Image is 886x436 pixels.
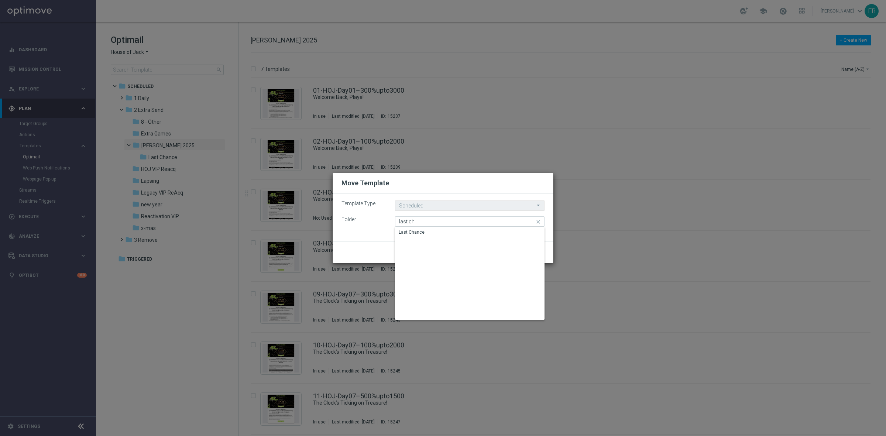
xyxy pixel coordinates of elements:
div: Press SPACE to select this row. [395,227,545,238]
i: arrow_drop_down [535,201,542,210]
input: Quick find [395,216,545,227]
label: Template Type [336,200,389,207]
h2: Move Template [341,179,389,188]
label: Folder [336,216,389,223]
i: close [535,217,542,227]
div: Last Chance [399,229,425,236]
